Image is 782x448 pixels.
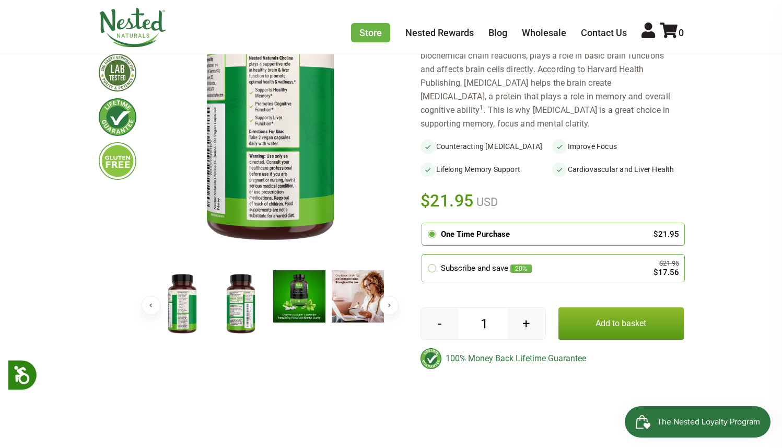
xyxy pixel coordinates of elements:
div: 100% Money Back Lifetime Guarantee [421,348,684,369]
button: Next [380,296,399,315]
a: Nested Rewards [405,27,474,38]
li: Lifelong Memory Support [421,162,552,177]
iframe: Button to open loyalty program pop-up [625,406,772,438]
sup: 1 [480,104,483,111]
img: badge-lifetimeguarantee-color.svg [421,348,441,369]
a: Wholesale [522,27,566,38]
div: If you’re looking for a natural way to support concentration abilities while working to counterac... [421,8,684,131]
span: 0 [679,27,684,38]
img: Choline Bitartrate [332,270,384,323]
li: Cardiovascular and Liver Health [552,162,684,177]
li: Counteracting [MEDICAL_DATA] [421,139,552,154]
a: Contact Us [581,27,627,38]
img: Nested Naturals [99,8,167,48]
img: Choline Bitartrate [156,270,208,338]
img: glutenfree [99,142,136,180]
button: - [421,308,458,339]
img: Choline Bitartrate [273,270,325,323]
button: + [508,308,545,339]
button: Previous [142,296,160,315]
li: Improve Focus [552,139,684,154]
img: Choline Bitartrate [215,270,267,338]
a: 0 [660,27,684,38]
span: $21.95 [421,189,474,212]
img: lifetimeguarantee [99,98,136,136]
img: thirdpartytested [99,54,136,91]
a: Blog [488,27,507,38]
a: Store [351,23,390,42]
button: Add to basket [558,307,684,340]
span: USD [474,196,498,209]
